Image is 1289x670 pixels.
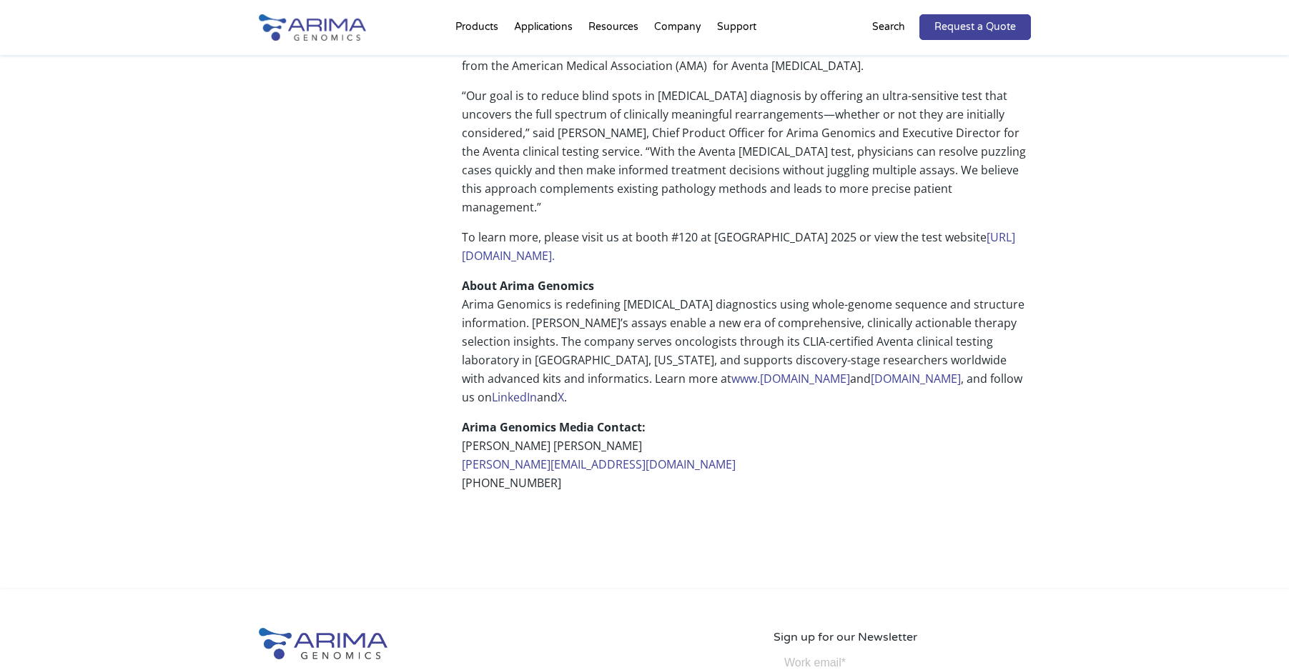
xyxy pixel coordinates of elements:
[462,228,1030,276] p: To learn more, please visit us at booth #120 at [GEOGRAPHIC_DATA] 2025 or view the test website
[760,371,850,386] a: [DOMAIN_NAME]
[462,229,1015,264] a: [URL][DOMAIN_NAME].
[558,389,564,405] a: X
[774,628,1031,646] p: Sign up for our Newsletter
[492,389,537,405] a: LinkedIn
[871,371,961,386] a: [DOMAIN_NAME]
[462,278,594,294] strong: About Arima Genomics
[872,18,905,36] p: Search
[462,418,1030,492] p: [PERSON_NAME] [PERSON_NAME] [PHONE_NUMBER]
[919,14,1031,40] a: Request a Quote
[462,419,646,435] strong: Arima Genomics Media Contact:
[259,14,366,41] img: Arima-Genomics-logo
[731,371,760,386] a: www.
[462,86,1030,228] p: “Our goal is to reduce blind spots in [MEDICAL_DATA] diagnosis by offering an ultra-sensitive tes...
[462,276,1030,418] p: Arima Genomics is redefining [MEDICAL_DATA] diagnostics using whole-genome sequence and structure...
[259,628,387,659] img: Arima-Genomics-logo
[462,456,736,472] a: [PERSON_NAME][EMAIL_ADDRESS][DOMAIN_NAME]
